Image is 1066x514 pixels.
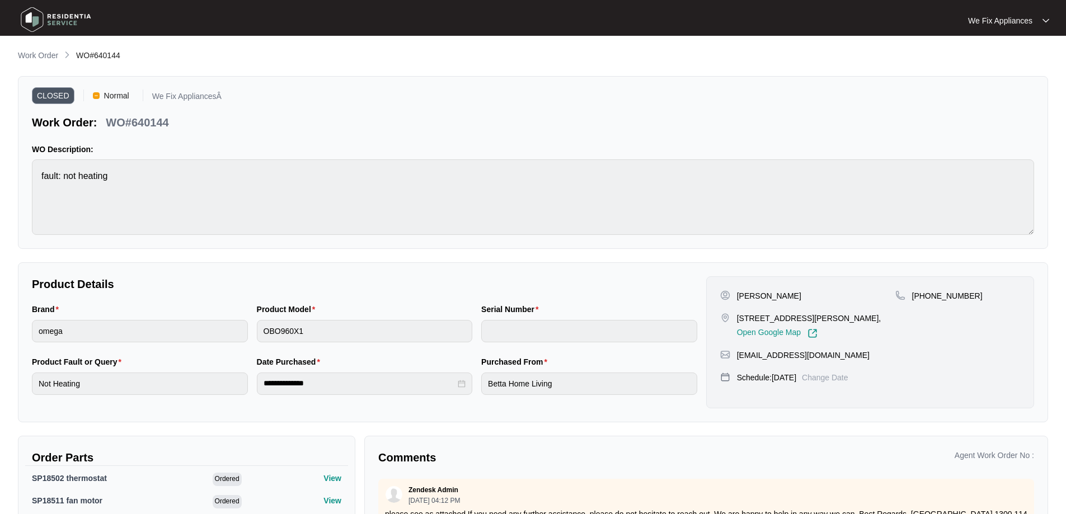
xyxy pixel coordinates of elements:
p: We Fix Appliances [968,15,1032,26]
p: Zendesk Admin [408,485,458,494]
input: Serial Number [481,320,697,342]
input: Purchased From [481,372,697,395]
p: [STREET_ADDRESS][PERSON_NAME], [737,313,881,324]
input: Brand [32,320,248,342]
label: Serial Number [481,304,543,315]
p: We Fix AppliancesÂ [152,92,222,104]
span: Ordered [213,495,242,508]
p: [DATE] 04:12 PM [408,497,460,504]
input: Date Purchased [264,378,456,389]
input: Product Fault or Query [32,372,248,395]
p: Order Parts [32,450,341,465]
img: residentia service logo [17,3,95,36]
img: Link-External [807,328,818,338]
span: SP18511 fan motor [32,496,102,505]
label: Brand [32,304,63,315]
p: [PERSON_NAME] [737,290,801,301]
img: map-pin [720,350,730,360]
span: WO#640144 [76,51,120,60]
img: Vercel Logo [93,92,100,99]
label: Product Model [257,304,320,315]
span: Ordered [213,473,242,486]
p: WO#640144 [106,115,168,130]
p: [PHONE_NUMBER] [912,290,983,301]
p: Schedule: [DATE] [737,372,796,383]
img: map-pin [720,372,730,382]
span: CLOSED [32,87,74,104]
p: Work Order: [32,115,97,130]
p: Work Order [18,50,58,61]
span: SP18502 thermostat [32,474,107,483]
p: Agent Work Order No : [955,450,1034,461]
label: Product Fault or Query [32,356,126,367]
span: Normal [100,87,134,104]
p: [EMAIL_ADDRESS][DOMAIN_NAME] [737,350,870,361]
p: Comments [378,450,698,465]
input: Product Model [257,320,473,342]
p: View [323,473,341,484]
textarea: fault: not heating [32,159,1034,235]
p: View [323,495,341,506]
img: user.svg [386,486,402,503]
label: Purchased From [481,356,552,367]
img: map-pin [895,290,905,300]
p: WO Description: [32,144,1034,155]
img: map-pin [720,313,730,323]
a: Open Google Map [737,328,818,338]
img: user-pin [720,290,730,300]
a: Work Order [16,50,60,62]
p: Product Details [32,276,697,292]
label: Date Purchased [257,356,325,367]
img: chevron-right [63,50,72,59]
img: dropdown arrow [1042,18,1049,23]
p: Change Date [802,372,848,383]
